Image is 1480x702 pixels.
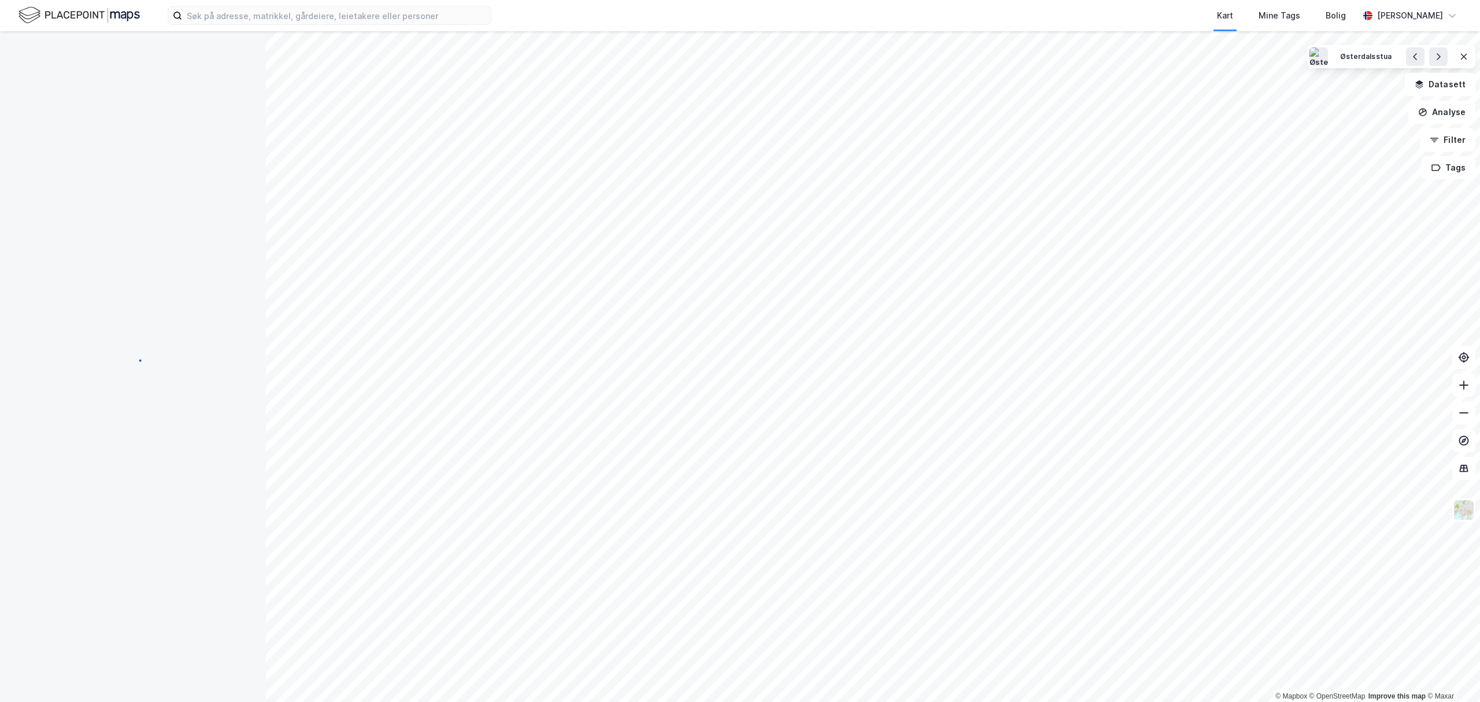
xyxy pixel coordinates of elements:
[1333,47,1399,66] button: Østerdalsstua
[1309,692,1366,700] a: OpenStreetMap
[182,7,491,24] input: Søk på adresse, matrikkel, gårdeiere, leietakere eller personer
[1326,9,1346,23] div: Bolig
[1422,646,1480,702] iframe: Chat Widget
[124,350,142,369] img: spinner.a6d8c91a73a9ac5275cf975e30b51cfb.svg
[1420,128,1475,152] button: Filter
[1259,9,1300,23] div: Mine Tags
[1422,646,1480,702] div: Kontrollprogram for chat
[1453,499,1475,521] img: Z
[1217,9,1233,23] div: Kart
[1340,52,1392,62] div: Østerdalsstua
[1422,156,1475,179] button: Tags
[1309,47,1328,66] img: Østerdalsstua
[1368,692,1426,700] a: Improve this map
[1405,73,1475,96] button: Datasett
[1275,692,1307,700] a: Mapbox
[1377,9,1443,23] div: [PERSON_NAME]
[18,5,140,25] img: logo.f888ab2527a4732fd821a326f86c7f29.svg
[1408,101,1475,124] button: Analyse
